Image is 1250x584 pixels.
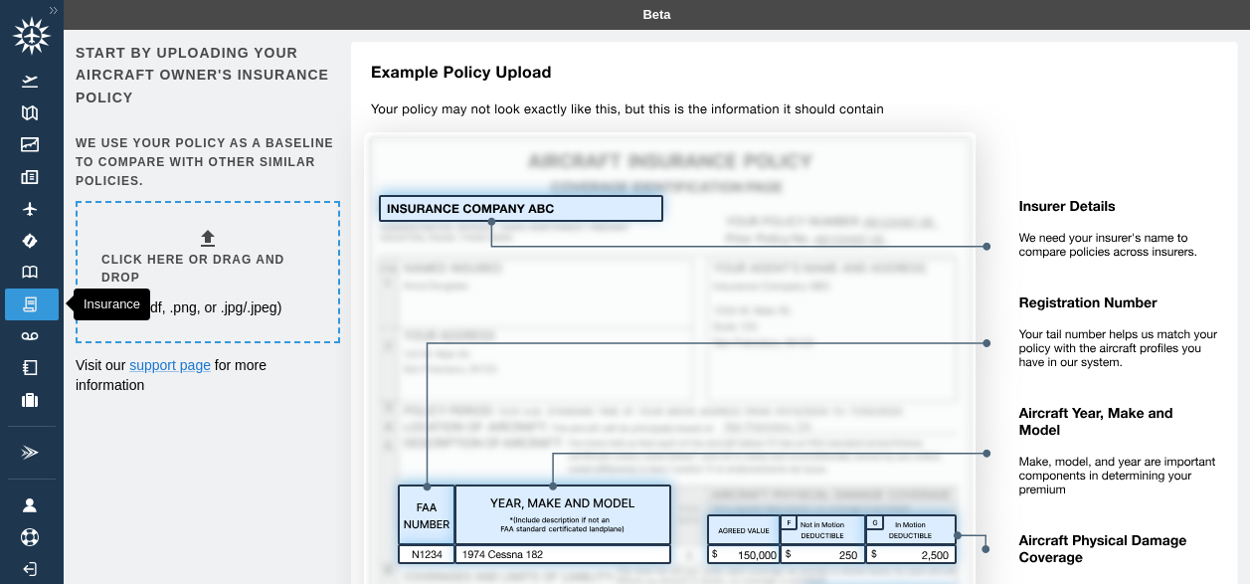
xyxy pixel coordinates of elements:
[76,42,336,108] h6: Start by uploading your aircraft owner's insurance policy
[129,357,211,373] a: support page
[101,251,314,289] h6: Click here or drag and drop
[76,134,336,190] h6: We use your policy as a baseline to compare with other similar policies.
[134,297,282,317] p: (.pdf, .png, or .jpg/.jpeg)
[76,355,336,395] p: Visit our for more information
